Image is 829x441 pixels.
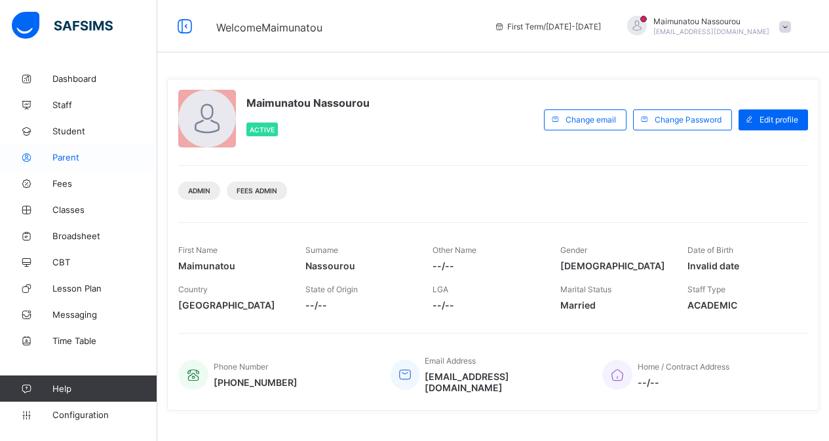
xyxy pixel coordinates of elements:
span: Country [178,284,208,294]
span: Married [560,299,668,311]
span: Student [52,126,157,136]
span: [EMAIL_ADDRESS][DOMAIN_NAME] [653,28,769,35]
span: Parent [52,152,157,163]
span: Configuration [52,410,157,420]
span: --/-- [305,299,413,311]
span: Fees Admin [237,187,277,195]
span: session/term information [494,22,601,31]
span: Phone Number [214,362,268,372]
span: Staff [52,100,157,110]
span: [DEMOGRAPHIC_DATA] [560,260,668,271]
span: Admin [188,187,210,195]
span: LGA [433,284,448,294]
span: State of Origin [305,284,358,294]
span: Gender [560,245,587,255]
span: [EMAIL_ADDRESS][DOMAIN_NAME] [425,371,583,393]
img: safsims [12,12,113,39]
span: Time Table [52,336,157,346]
span: ACADEMIC [687,299,795,311]
span: Home / Contract Address [638,362,729,372]
span: First Name [178,245,218,255]
span: Fees [52,178,157,189]
span: [PHONE_NUMBER] [214,377,298,388]
span: Other Name [433,245,476,255]
span: --/-- [433,260,540,271]
span: Broadsheet [52,231,157,241]
span: Welcome Maimunatou [216,21,322,34]
span: Date of Birth [687,245,733,255]
span: Change email [566,115,616,125]
span: Maimunatou Nassourou [246,96,370,109]
span: --/-- [433,299,540,311]
span: Classes [52,204,157,215]
span: Staff Type [687,284,725,294]
span: Email Address [425,356,476,366]
span: Edit profile [760,115,798,125]
span: Invalid date [687,260,795,271]
span: Surname [305,245,338,255]
span: [GEOGRAPHIC_DATA] [178,299,286,311]
span: CBT [52,257,157,267]
span: --/-- [638,377,729,388]
span: Marital Status [560,284,611,294]
span: Dashboard [52,73,157,84]
span: Messaging [52,309,157,320]
span: Active [250,126,275,134]
div: MaimunatouNassourou [614,16,798,37]
span: Maimunatou [178,260,286,271]
span: Help [52,383,157,394]
span: Change Password [655,115,722,125]
span: Lesson Plan [52,283,157,294]
span: Maimunatou Nassourou [653,16,769,26]
span: Nassourou [305,260,413,271]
